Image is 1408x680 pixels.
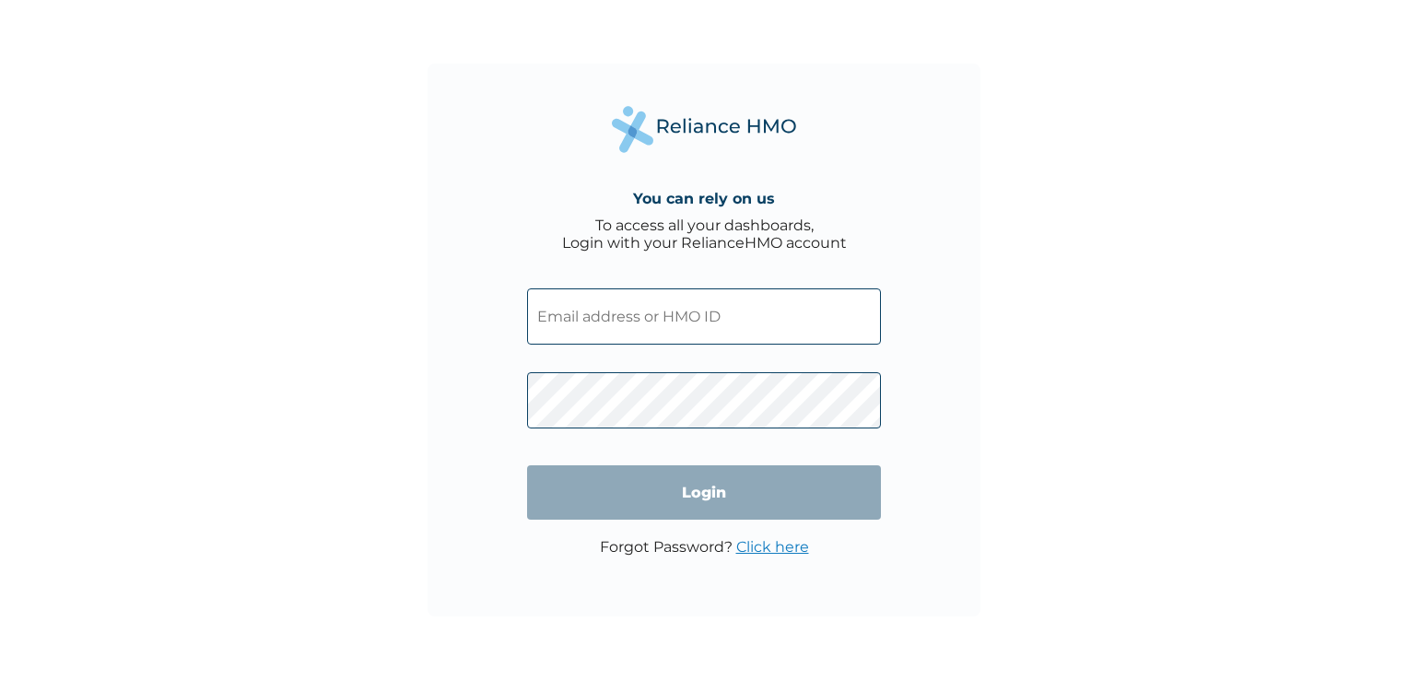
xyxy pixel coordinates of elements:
input: Email address or HMO ID [527,288,881,345]
img: Reliance Health's Logo [612,106,796,153]
div: To access all your dashboards, Login with your RelianceHMO account [562,217,847,252]
input: Login [527,465,881,520]
p: Forgot Password? [600,538,809,556]
h4: You can rely on us [633,190,775,207]
a: Click here [736,538,809,556]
